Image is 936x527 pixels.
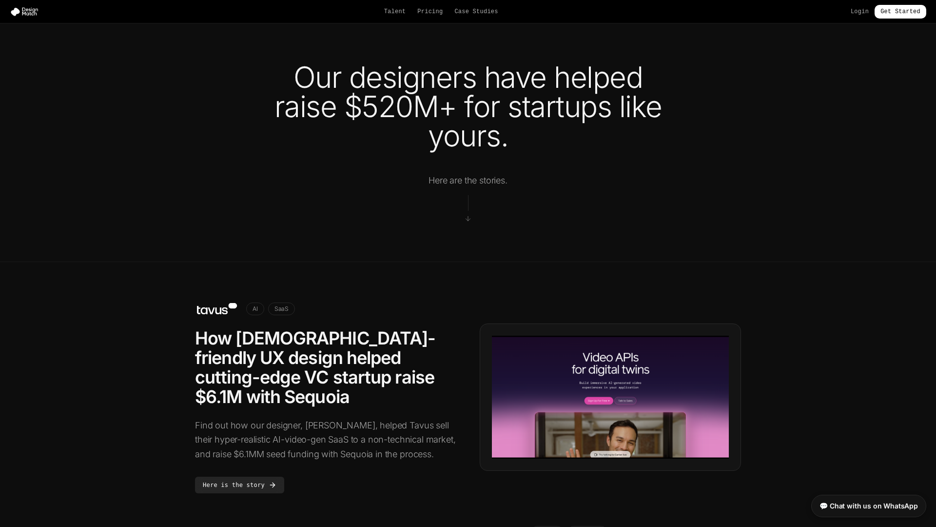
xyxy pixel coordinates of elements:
[454,8,498,16] a: Case Studies
[492,336,729,459] img: Tavus Case Study
[195,479,284,489] a: Here is the story
[384,8,406,16] a: Talent
[195,328,456,406] h2: How [DEMOGRAPHIC_DATA]-friendly UX design helped cutting-edge VC startup raise $6.1M with Sequoia
[875,5,926,19] a: Get Started
[417,8,443,16] a: Pricing
[195,418,456,461] p: Find out how our designer, [PERSON_NAME], helped Tavus sell their hyper-realistic AI-video-gen Sa...
[10,7,43,17] img: Design Match
[195,301,238,317] img: Tavus
[268,303,295,315] span: SaaS
[811,495,926,517] a: 💬 Chat with us on WhatsApp
[246,303,264,315] span: AI
[195,477,284,493] a: Here is the story
[851,8,869,16] a: Login
[429,174,507,187] p: Here are the stories.
[250,62,686,150] h1: Our designers have helped raise $520M+ for startups like yours.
